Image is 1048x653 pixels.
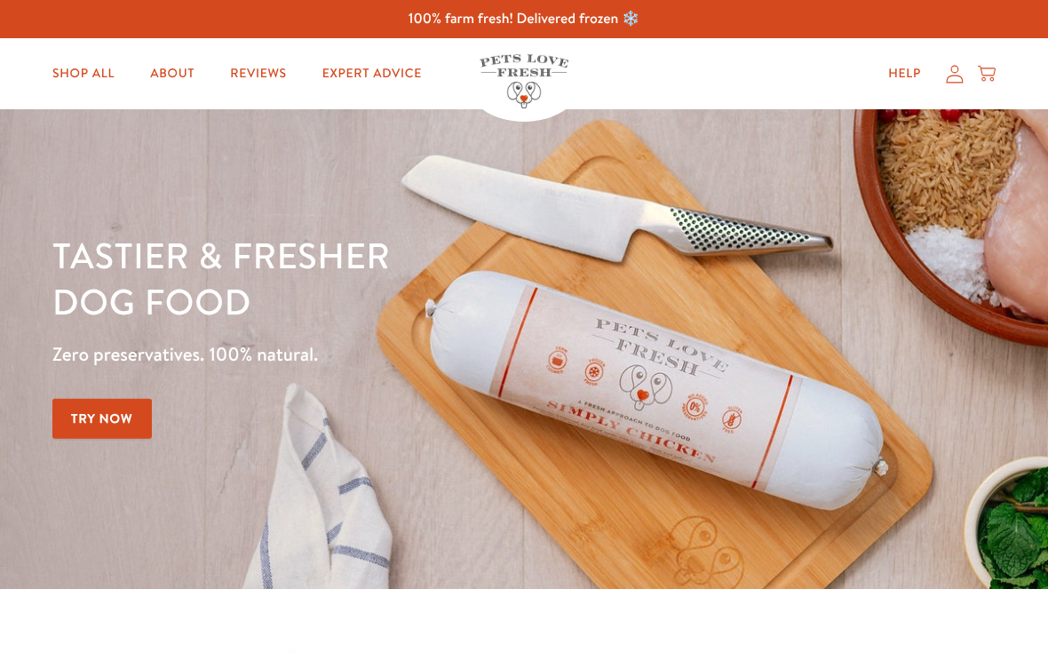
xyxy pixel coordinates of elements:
a: Expert Advice [308,56,436,92]
a: Shop All [38,56,129,92]
p: Zero preservatives. 100% natural. [52,338,681,370]
a: Help [874,56,935,92]
a: Try Now [52,399,152,439]
a: Reviews [216,56,300,92]
a: About [136,56,209,92]
h1: Tastier & fresher dog food [52,232,681,324]
img: Pets Love Fresh [480,54,568,108]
